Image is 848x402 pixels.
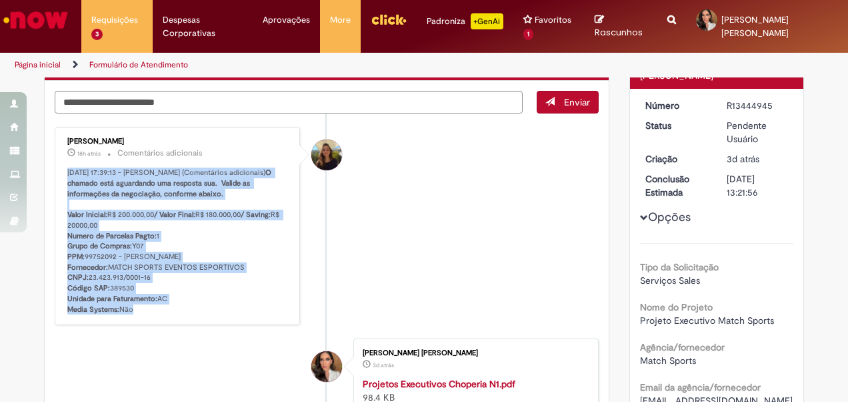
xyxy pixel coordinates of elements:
[91,29,103,40] span: 3
[640,261,719,273] b: Tipo da Solicitação
[635,172,717,199] dt: Conclusão Estimada
[67,168,273,220] b: O chamado está aguardando uma resposta sua. Valide as informações da negociação, conforme abaixo....
[363,349,585,357] div: [PERSON_NAME] [PERSON_NAME]
[363,378,515,390] a: Projetos Executivos Choperia N1.pdf
[471,13,503,29] p: +GenAi
[727,172,789,199] div: [DATE] 13:21:56
[89,59,188,70] a: Formulário de Atendimento
[67,305,119,315] b: Media Systems:
[640,301,713,313] b: Nome do Projeto
[640,315,774,327] span: Projeto Executivo Match Sports
[67,272,89,282] b: CNPJ:
[373,361,394,369] time: 25/08/2025 15:21:43
[635,99,717,112] dt: Número
[15,59,61,70] a: Página inicial
[640,274,700,286] span: Serviços Sales
[77,150,101,158] span: 18h atrás
[727,153,759,165] span: 3d atrás
[67,138,289,146] div: [PERSON_NAME]
[91,13,138,27] span: Requisições
[163,13,243,40] span: Despesas Corporativas
[154,210,195,220] b: / Valor Final:
[10,53,555,77] ul: Trilhas de página
[635,152,717,166] dt: Criação
[727,119,789,146] div: Pendente Usuário
[67,283,110,293] b: Código SAP:
[427,13,503,29] div: Padroniza
[67,262,108,272] b: Fornecedor:
[640,341,725,353] b: Agência/fornecedor
[595,26,643,39] span: Rascunhos
[330,13,351,27] span: More
[564,96,590,108] span: Enviar
[595,14,647,39] a: Rascunhos
[311,140,342,170] div: Lara Moccio Breim Solera
[67,294,157,304] b: Unidade para Faturamento:
[727,152,789,166] div: 25/08/2025 15:21:48
[263,13,310,27] span: Aprovações
[640,355,696,367] span: Match Sports
[635,119,717,132] dt: Status
[523,29,533,40] span: 1
[77,150,101,158] time: 27/08/2025 17:39:13
[1,7,70,33] img: ServiceNow
[373,361,394,369] span: 3d atrás
[640,381,761,393] b: Email da agência/fornecedor
[311,351,342,382] div: Marília Espíndola Quintino
[727,153,759,165] time: 25/08/2025 15:21:48
[67,241,132,251] b: Grupo de Compras:
[67,168,289,315] p: [DATE] 17:39:13 - [PERSON_NAME] (Comentários adicionais) R$ 200.000,00 R$ 180.000,00 R$ 20000,00 ...
[721,14,789,39] span: [PERSON_NAME] [PERSON_NAME]
[241,210,271,220] b: / Saving:
[537,91,599,114] button: Enviar
[117,148,203,159] small: Comentários adicionais
[371,9,407,29] img: click_logo_yellow_360x200.png
[67,231,157,241] b: Numero de Parcelas Pagto:
[67,252,85,262] b: PPM:
[535,13,571,27] span: Favoritos
[55,91,523,113] textarea: Digite sua mensagem aqui...
[727,99,789,112] div: R13444945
